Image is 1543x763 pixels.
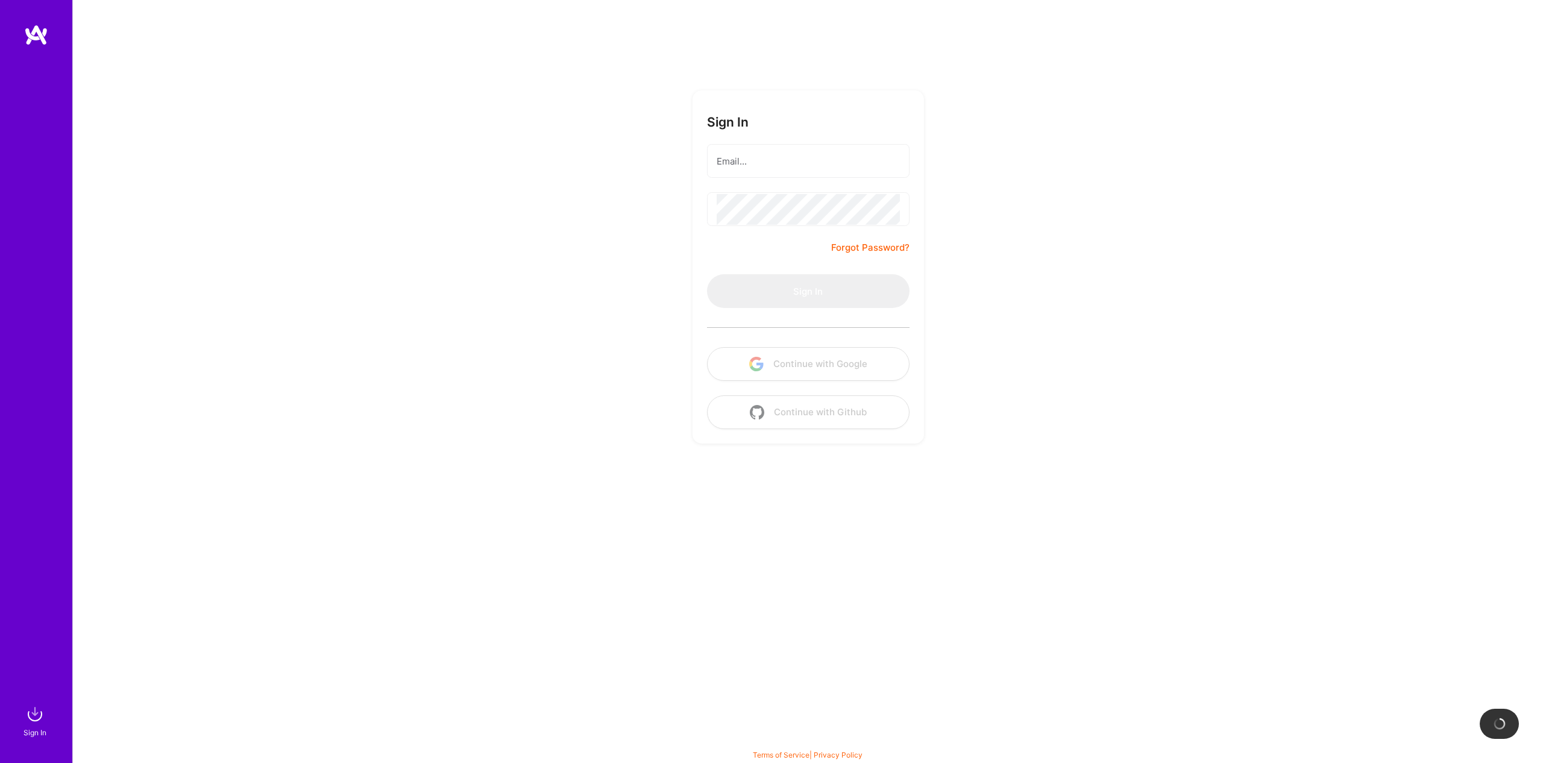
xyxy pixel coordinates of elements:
button: Sign In [707,274,910,308]
img: icon [750,405,764,419]
span: | [753,750,863,759]
a: Forgot Password? [831,240,910,255]
input: Email... [717,146,900,177]
div: Sign In [24,726,46,739]
div: © 2025 ATeams Inc., All rights reserved. [72,727,1543,757]
img: sign in [23,702,47,726]
button: Continue with Google [707,347,910,381]
img: logo [24,24,48,46]
a: Terms of Service [753,750,809,759]
h3: Sign In [707,115,749,130]
img: icon [749,357,764,371]
a: Privacy Policy [814,750,863,759]
button: Continue with Github [707,395,910,429]
img: loading [1493,717,1506,730]
a: sign inSign In [25,702,47,739]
